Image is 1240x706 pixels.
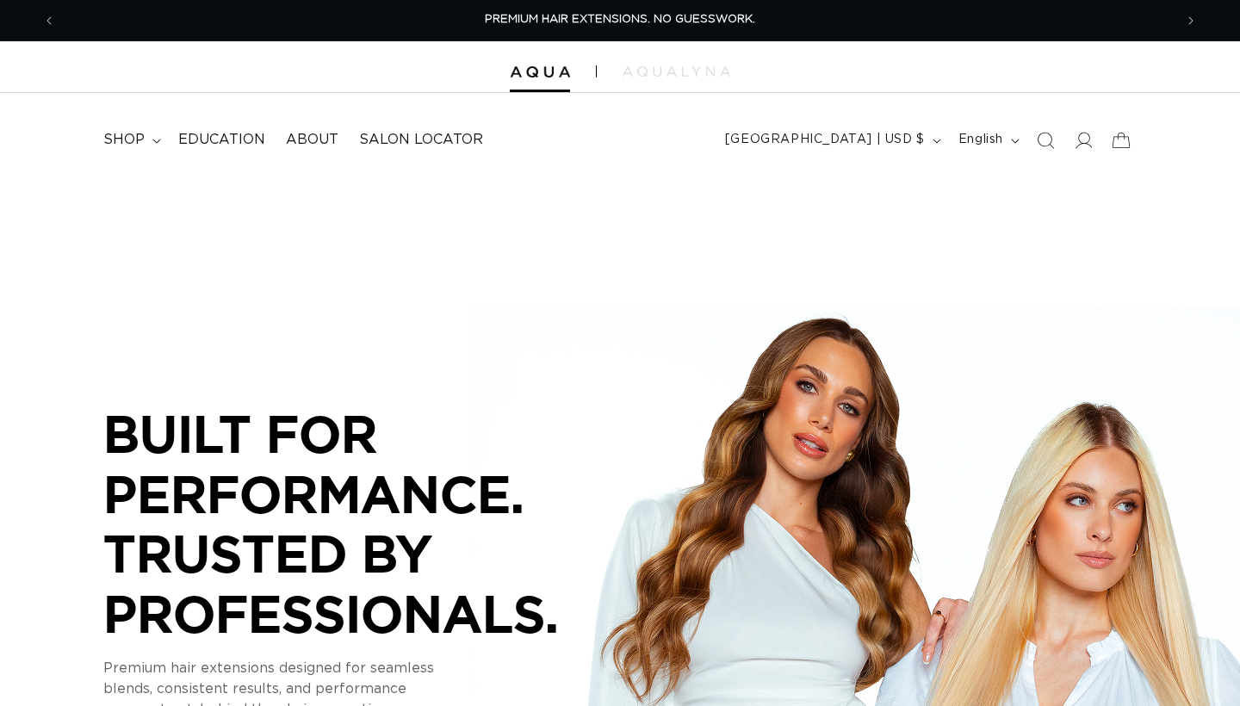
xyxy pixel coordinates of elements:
button: English [948,124,1026,157]
span: About [286,131,338,149]
button: Next announcement [1172,4,1210,37]
span: Salon Locator [359,131,483,149]
button: Previous announcement [30,4,68,37]
span: shop [103,131,145,149]
span: English [958,131,1003,149]
img: Aqua Hair Extensions [510,66,570,78]
p: BUILT FOR PERFORMANCE. TRUSTED BY PROFESSIONALS. [103,404,620,643]
button: [GEOGRAPHIC_DATA] | USD $ [715,124,948,157]
span: [GEOGRAPHIC_DATA] | USD $ [725,131,925,149]
a: Education [168,121,276,159]
span: Education [178,131,265,149]
img: aqualyna.com [623,66,730,77]
a: Salon Locator [349,121,493,159]
summary: shop [93,121,168,159]
summary: Search [1026,121,1064,159]
span: PREMIUM HAIR EXTENSIONS. NO GUESSWORK. [485,14,755,25]
a: About [276,121,349,159]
